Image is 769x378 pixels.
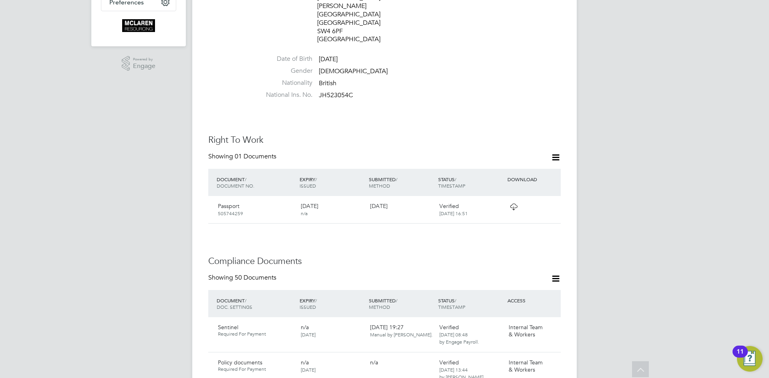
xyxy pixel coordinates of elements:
[245,176,246,182] span: /
[301,324,309,331] span: n/a
[315,297,317,304] span: /
[256,79,312,87] label: Nationality
[218,331,294,337] span: Required For Payment
[509,324,543,338] span: Internal Team & Workers
[439,331,479,345] span: [DATE] 08:48 by Engage Payroll.
[256,67,312,75] label: Gender
[133,63,155,70] span: Engage
[370,359,378,366] span: n/a
[235,274,276,282] span: 50 Documents
[367,293,436,314] div: SUBMITTED
[122,56,156,71] a: Powered byEngage
[301,210,308,216] span: n/a
[256,55,312,63] label: Date of Birth
[737,346,763,372] button: Open Resource Center, 11 new notifications
[298,199,367,220] div: [DATE]
[122,19,155,32] img: mclaren-logo-retina.png
[256,91,312,99] label: National Ins. No.
[208,134,561,146] h3: Right To Work
[215,293,298,314] div: DOCUMENT
[301,331,316,338] span: [DATE]
[215,172,298,193] div: DOCUMENT
[218,366,294,372] span: Required For Payment
[439,202,459,210] span: Verified
[396,176,397,182] span: /
[218,359,262,366] span: Policy documents
[396,297,397,304] span: /
[369,182,390,189] span: METHOD
[439,359,459,366] span: Verified
[319,55,338,63] span: [DATE]
[367,172,436,193] div: SUBMITTED
[509,359,543,373] span: Internal Team & Workers
[737,352,744,362] div: 11
[455,176,456,182] span: /
[319,79,336,87] span: British
[217,182,254,189] span: DOCUMENT NO.
[245,297,246,304] span: /
[301,366,316,373] span: [DATE]
[455,297,456,304] span: /
[370,331,433,338] span: Manual by [PERSON_NAME].
[215,199,298,220] div: Passport
[300,304,316,310] span: ISSUED
[218,210,243,216] span: 505744259
[439,324,459,331] span: Verified
[301,359,309,366] span: n/a
[208,152,278,161] div: Showing
[319,91,353,99] span: JH523054C
[133,56,155,63] span: Powered by
[300,182,316,189] span: ISSUED
[208,274,278,282] div: Showing
[438,304,465,310] span: TIMESTAMP
[369,304,390,310] span: METHOD
[436,293,505,314] div: STATUS
[298,293,367,314] div: EXPIRY
[319,67,388,75] span: [DEMOGRAPHIC_DATA]
[235,152,276,160] span: 01 Documents
[505,172,561,186] div: DOWNLOAD
[505,293,561,308] div: ACCESS
[218,324,238,331] span: Sentinel
[101,19,176,32] a: Go to home page
[436,172,505,193] div: STATUS
[315,176,317,182] span: /
[208,256,561,267] h3: Compliance Documents
[298,172,367,193] div: EXPIRY
[370,324,433,338] span: [DATE] 19:27
[217,304,252,310] span: DOC. SETTINGS
[367,199,436,213] div: [DATE]
[439,210,468,216] span: [DATE] 16:51
[438,182,465,189] span: TIMESTAMP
